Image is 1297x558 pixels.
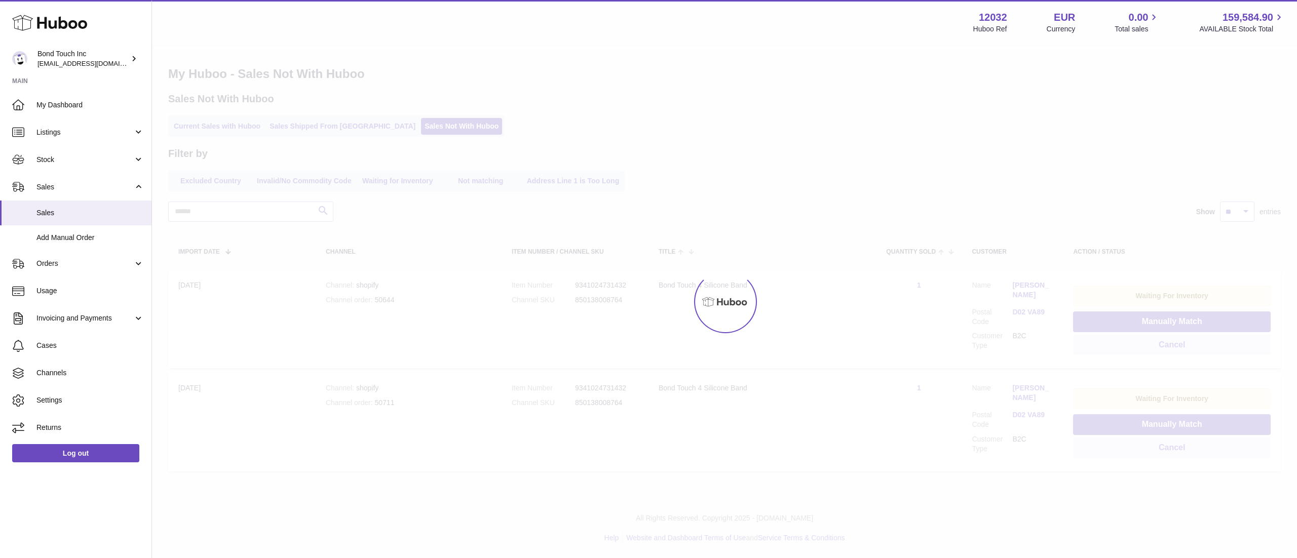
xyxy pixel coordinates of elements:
[36,341,144,350] span: Cases
[1047,24,1076,34] div: Currency
[37,49,129,68] div: Bond Touch Inc
[1115,11,1160,34] a: 0.00 Total sales
[36,208,144,218] span: Sales
[973,24,1007,34] div: Huboo Ref
[36,286,144,296] span: Usage
[36,128,133,137] span: Listings
[1199,24,1285,34] span: AVAILABLE Stock Total
[1115,24,1160,34] span: Total sales
[1223,11,1273,24] span: 159,584.90
[36,182,133,192] span: Sales
[1129,11,1149,24] span: 0.00
[1054,11,1075,24] strong: EUR
[36,395,144,405] span: Settings
[36,233,144,243] span: Add Manual Order
[37,59,149,67] span: [EMAIL_ADDRESS][DOMAIN_NAME]
[36,155,133,165] span: Stock
[36,368,144,378] span: Channels
[979,11,1007,24] strong: 12032
[12,51,27,66] img: logistics@bond-touch.com
[1199,11,1285,34] a: 159,584.90 AVAILABLE Stock Total
[36,100,144,110] span: My Dashboard
[12,444,139,462] a: Log out
[36,259,133,268] span: Orders
[36,313,133,323] span: Invoicing and Payments
[36,423,144,432] span: Returns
